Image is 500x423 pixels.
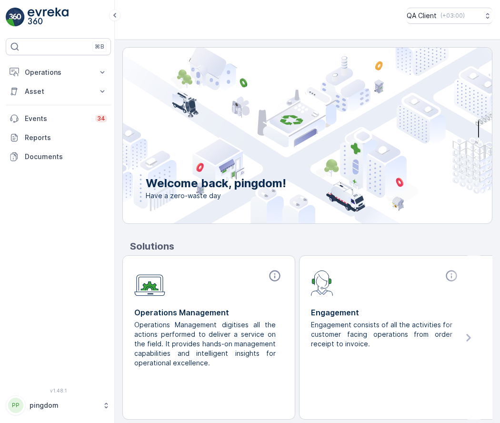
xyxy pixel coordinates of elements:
span: v 1.48.1 [6,388,111,393]
p: Asset [25,87,92,96]
p: pingdom [30,401,98,410]
img: logo_light-DOdMpM7g.png [28,8,69,27]
p: Engagement [311,307,460,318]
p: QA Client [407,11,437,20]
p: Operations Management digitises all the actions performed to deliver a service on the field. It p... [134,320,276,368]
p: Welcome back, pingdom! [146,176,286,191]
p: Reports [25,133,107,142]
p: Documents [25,152,107,161]
button: Operations [6,63,111,82]
span: Have a zero-waste day [146,191,286,201]
a: Reports [6,128,111,147]
p: Events [25,114,90,123]
p: Operations [25,68,92,77]
button: PPpingdom [6,395,111,415]
img: module-icon [311,269,333,296]
img: city illustration [80,48,492,223]
p: Solutions [130,239,492,253]
img: logo [6,8,25,27]
p: ( +03:00 ) [440,12,465,20]
div: PP [8,398,23,413]
p: 34 [97,115,105,122]
a: Events34 [6,109,111,128]
button: QA Client(+03:00) [407,8,492,24]
button: Asset [6,82,111,101]
p: ⌘B [95,43,104,50]
p: Engagement consists of all the activities for customer facing operations from order receipt to in... [311,320,452,349]
p: Operations Management [134,307,283,318]
img: module-icon [134,269,165,296]
a: Documents [6,147,111,166]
